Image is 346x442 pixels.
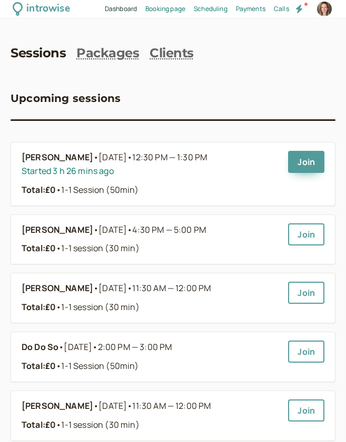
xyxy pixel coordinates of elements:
div: introwise [26,1,70,17]
span: Booking page [145,4,185,13]
b: [PERSON_NAME] [22,399,93,413]
span: [DATE] [98,151,207,165]
iframe: Chat Widget [293,392,346,442]
span: Calls [274,4,289,13]
a: Join [288,223,324,245]
b: [PERSON_NAME] [22,223,93,237]
a: Join [288,282,324,304]
a: Payments [236,4,265,14]
a: [PERSON_NAME]•[DATE]•11:30 AM — 12:00 PMTotal:£0•1-1 session (30 min) [22,282,280,314]
span: • [92,341,97,353]
span: • [56,242,61,254]
span: 11:30 AM — 12:00 PM [132,400,211,412]
span: • [93,282,98,295]
div: Started 3 h 26 mins ago [22,165,280,178]
span: [DATE] [64,341,172,354]
span: Dashboard [105,4,137,13]
span: 4:30 PM — 5:00 PM [132,224,206,235]
b: [PERSON_NAME] [22,282,93,295]
span: 1-1 session (30 min) [56,242,139,254]
span: • [93,399,98,413]
span: • [93,223,98,237]
a: [PERSON_NAME]•[DATE]•4:30 PM — 5:00 PMTotal:£0•1-1 session (30 min) [22,223,280,256]
span: • [127,400,132,412]
span: • [127,151,132,163]
span: • [58,341,64,354]
strong: Total: £0 [22,360,56,372]
span: 1-1 session (30 min) [56,301,139,313]
a: Sessions [11,46,66,61]
a: [PERSON_NAME]•[DATE]•12:30 PM — 1:30 PMStarted 3 h 26 mins agoTotal:£0•1-1 Session (50min) [22,151,280,197]
span: Scheduling [194,4,228,13]
h3: Upcoming sessions [11,90,121,107]
span: 12:30 PM — 1:30 PM [132,151,207,163]
strong: Total: £0 [22,184,56,196]
a: [PERSON_NAME]•[DATE]•11:30 AM — 12:00 PMTotal:£0•1-1 session (30 min) [22,399,280,432]
span: • [56,184,61,196]
strong: Total: £0 [22,242,56,254]
a: Dashboard [105,4,137,14]
span: [DATE] [98,282,211,295]
span: • [93,151,98,165]
a: introwise [13,1,70,17]
b: [PERSON_NAME] [22,151,93,165]
a: Packages [76,46,139,61]
span: Payments [236,4,265,13]
span: 2:00 PM — 3:00 PM [98,341,172,353]
span: • [56,301,61,313]
strong: Total: £0 [22,301,56,313]
a: Calls [274,4,289,14]
span: 1-1 Session (50min) [56,184,139,196]
a: Join [288,151,324,173]
span: • [127,224,132,235]
a: Join [288,399,324,422]
span: 1-1 session (30 min) [56,419,139,430]
span: • [56,360,61,372]
span: • [56,419,61,430]
span: [DATE] [98,399,211,413]
a: Scheduling [194,4,228,14]
a: Booking page [145,4,185,14]
a: Do Do So•[DATE]•2:00 PM — 3:00 PMTotal:£0•1-1 Session (50min) [22,341,280,373]
strong: Total: £0 [22,419,56,430]
span: 1-1 Session (50min) [56,360,139,372]
a: Clients [150,46,194,61]
b: Do Do So [22,341,58,354]
span: • [127,282,132,294]
span: [DATE] [98,223,206,237]
span: 11:30 AM — 12:00 PM [132,282,211,294]
a: Join [288,341,324,363]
